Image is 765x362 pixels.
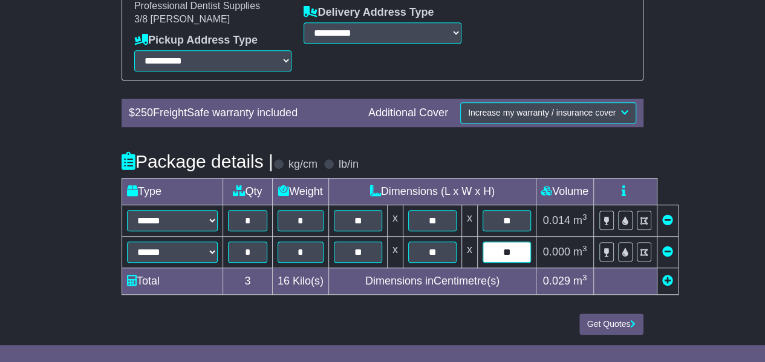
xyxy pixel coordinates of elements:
[460,102,636,123] button: Increase my warranty / insurance cover
[134,1,260,11] span: Professional Dentist Supplies
[134,14,230,24] span: 3/8 [PERSON_NAME]
[272,268,328,294] td: Kilo(s)
[123,107,362,120] div: $ FreightSafe warranty included
[573,214,587,226] span: m
[328,268,536,294] td: Dimensions in Centimetre(s)
[543,275,570,287] span: 0.029
[662,246,673,258] a: Remove this item
[582,212,587,222] sup: 3
[461,236,477,268] td: x
[135,107,153,119] span: 250
[543,246,570,258] span: 0.000
[387,236,403,268] td: x
[122,178,223,205] td: Type
[662,275,673,287] a: Add new item
[468,108,616,117] span: Increase my warranty / insurance cover
[122,151,273,171] h4: Package details |
[662,214,673,226] a: Remove this item
[288,158,317,171] label: kg/cm
[387,205,403,236] td: x
[582,273,587,282] sup: 3
[223,268,272,294] td: 3
[461,205,477,236] td: x
[339,158,359,171] label: lb/in
[328,178,536,205] td: Dimensions (L x W x H)
[304,6,434,19] label: Delivery Address Type
[223,178,272,205] td: Qty
[122,268,223,294] td: Total
[536,178,593,205] td: Volume
[582,244,587,253] sup: 3
[543,214,570,226] span: 0.014
[573,275,587,287] span: m
[134,34,258,47] label: Pickup Address Type
[573,246,587,258] span: m
[272,178,328,205] td: Weight
[362,107,454,120] div: Additional Cover
[278,275,290,287] span: 16
[579,314,644,335] button: Get Quotes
